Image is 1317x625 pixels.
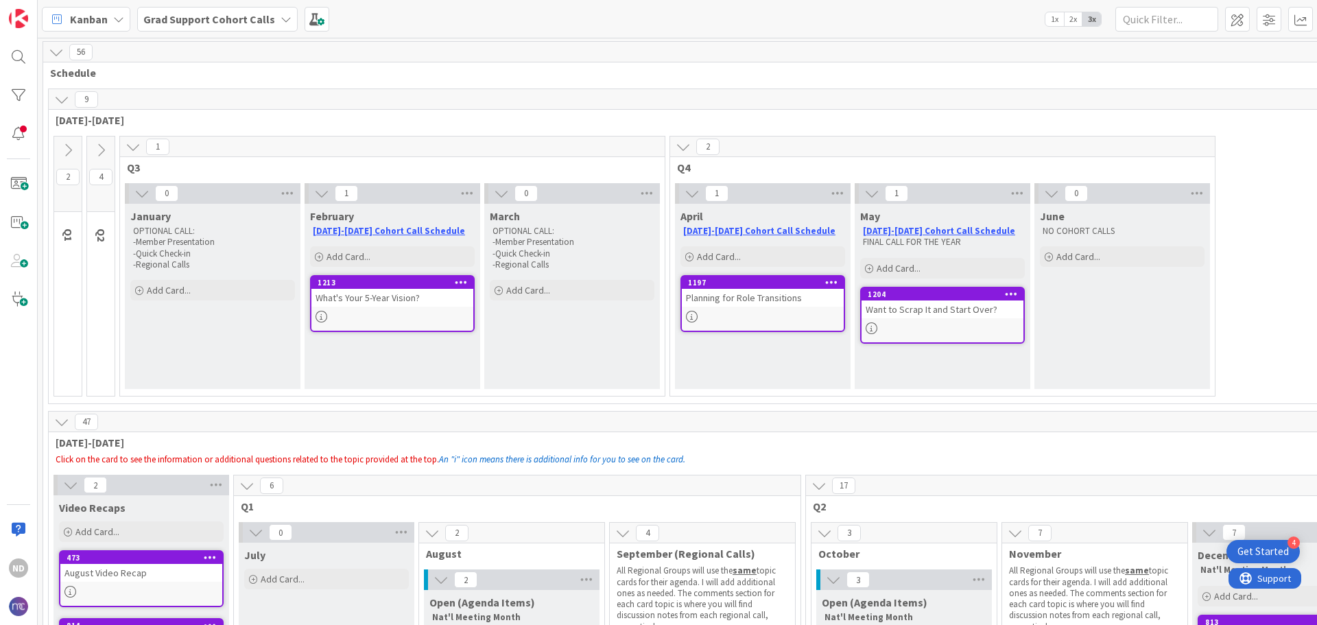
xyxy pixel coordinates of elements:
span: 6 [260,477,283,494]
div: 1204 [868,290,1023,299]
a: 1204Want to Scrap It and Start Over? [860,287,1025,344]
span: 3 [838,525,861,541]
span: Q4 [677,161,1198,174]
span: 56 [69,44,93,60]
div: What's Your 5-Year Vision? [311,289,473,307]
span: December [1198,548,1248,562]
span: November [1009,547,1170,561]
p: -Regional Calls [493,259,652,270]
span: 17 [832,477,855,494]
a: 1213What's Your 5-Year Vision? [310,275,475,332]
span: April [680,209,703,223]
img: Visit kanbanzone.com [9,9,28,28]
p: OPTIONAL CALL: [493,226,652,237]
span: Add Card... [877,262,921,274]
span: Add Card... [697,250,741,263]
div: 473 [67,553,222,563]
span: 2 [445,525,468,541]
div: 1204Want to Scrap It and Start Over? [862,288,1023,318]
span: March [490,209,520,223]
span: 7 [1028,525,1052,541]
p: -Regional Calls [133,259,292,270]
span: 7 [1222,524,1246,541]
p: OPTIONAL CALL: [133,226,292,237]
div: 473 [60,552,222,564]
span: Kanban [70,11,108,27]
div: 473August Video Recap [60,552,222,582]
p: FINAL CALL FOR THE YEAR [863,237,1022,248]
div: Open Get Started checklist, remaining modules: 4 [1226,540,1300,563]
span: Add Card... [327,250,370,263]
input: Quick Filter... [1115,7,1218,32]
span: 3 [846,571,870,588]
span: Add Card... [1214,590,1258,602]
span: 1 [705,185,728,202]
span: Video Recaps [59,501,126,515]
u: same [733,565,757,576]
span: 3x [1082,12,1101,26]
div: 1213 [318,278,473,287]
div: 1204 [862,288,1023,300]
span: 4 [89,169,112,185]
span: 1 [885,185,908,202]
img: avatar [9,597,28,616]
span: June [1040,209,1065,223]
div: Planning for Role Transitions [682,289,844,307]
span: Q1 [62,228,75,241]
span: Add Card... [75,526,119,538]
span: Open (Agenda Items) [822,595,927,609]
strong: Nat'l Meeting Month [824,611,913,623]
div: 1197Planning for Role Transitions [682,276,844,307]
div: ND [9,558,28,578]
a: [DATE]-[DATE] Cohort Call Schedule [863,225,1015,237]
span: February [310,209,354,223]
span: 2 [454,571,477,588]
span: 0 [514,185,538,202]
span: Q1 [241,499,783,513]
div: 4 [1288,536,1300,549]
span: 2 [56,169,80,185]
b: Grad Support Cohort Calls [143,12,275,26]
span: Add Card... [147,284,191,296]
span: 1 [146,139,169,155]
span: Open (Agenda Items) [429,595,535,609]
span: 4 [636,525,659,541]
div: 1213 [311,276,473,289]
div: 1213What's Your 5-Year Vision? [311,276,473,307]
span: 2 [696,139,720,155]
div: Want to Scrap It and Start Over? [862,300,1023,318]
span: July [244,548,265,562]
a: 473August Video Recap [59,550,224,607]
div: 1197 [682,276,844,289]
span: September (Regional Calls) [617,547,778,561]
p: NO COHORT CALLS [1043,226,1202,237]
span: 1 [335,185,358,202]
p: -Quick Check-in [133,248,292,259]
span: Support [29,2,62,19]
a: 1197Planning for Role Transitions [680,275,845,332]
span: 47 [75,414,98,430]
span: 0 [1065,185,1088,202]
span: 0 [269,524,292,541]
span: Add Card... [261,573,305,585]
a: [DATE]-[DATE] Cohort Call Schedule [683,225,835,237]
p: -Quick Check-in [493,248,652,259]
span: Q3 [127,161,648,174]
a: [DATE]-[DATE] Cohort Call Schedule [313,225,465,237]
span: Add Card... [506,284,550,296]
div: 1197 [688,278,844,287]
strong: Nat'l Meeting Month [1200,564,1289,576]
p: -Member Presentation [493,237,652,248]
span: 2 [84,477,107,493]
em: An "i" icon means there is additional info for you to see on the card. [439,453,685,465]
span: 9 [75,91,98,108]
p: -Member Presentation [133,237,292,248]
span: August [426,547,587,561]
span: 1x [1045,12,1064,26]
span: Q2 [95,228,108,241]
span: 2x [1064,12,1082,26]
span: Click on the card to see the information or additional questions related to the topic provided at... [56,453,439,465]
span: January [130,209,171,223]
span: 0 [155,185,178,202]
div: Get Started [1237,545,1289,558]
